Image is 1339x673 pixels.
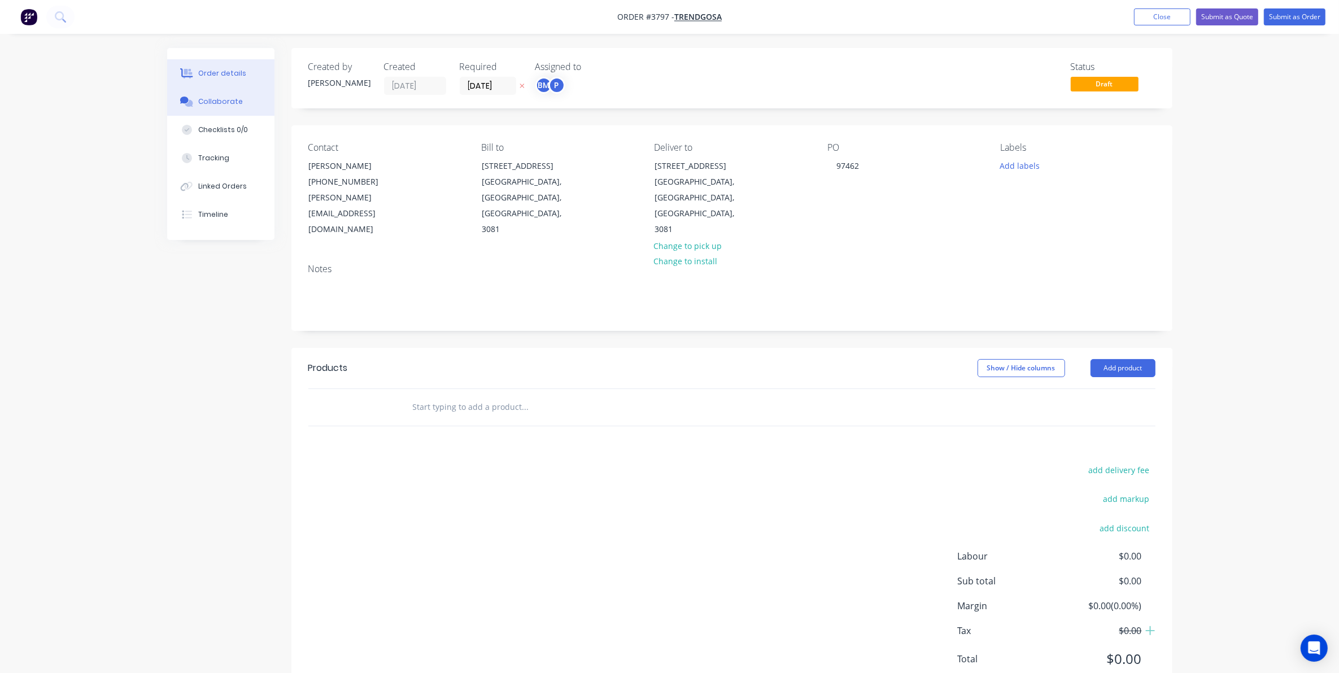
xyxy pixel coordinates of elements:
button: Order details [167,59,274,88]
button: Timeline [167,200,274,229]
button: Add labels [994,158,1046,173]
span: $0.00 [1058,624,1141,637]
div: [PERSON_NAME] [308,77,370,89]
span: Total [958,652,1058,666]
button: Close [1134,8,1190,25]
div: Deliver to [654,142,809,153]
div: [STREET_ADDRESS][GEOGRAPHIC_DATA], [GEOGRAPHIC_DATA], [GEOGRAPHIC_DATA], 3081 [645,158,758,238]
div: Created by [308,62,370,72]
span: $0.00 [1058,649,1141,669]
div: P [548,77,565,94]
div: Products [308,361,348,375]
button: Change to pick up [648,238,728,253]
div: Tracking [198,153,229,163]
span: Margin [958,599,1058,613]
div: [STREET_ADDRESS] [482,158,575,174]
span: $0.00 [1058,574,1141,588]
button: Submit as Order [1264,8,1325,25]
button: Linked Orders [167,172,274,200]
button: add delivery fee [1083,462,1155,478]
span: $0.00 [1058,549,1141,563]
span: $0.00 ( 0.00 %) [1058,599,1141,613]
div: [STREET_ADDRESS][GEOGRAPHIC_DATA], [GEOGRAPHIC_DATA], [GEOGRAPHIC_DATA], 3081 [472,158,585,238]
div: Collaborate [198,97,243,107]
div: PO [827,142,982,153]
button: add markup [1097,491,1155,506]
button: Checklists 0/0 [167,116,274,144]
div: Timeline [198,209,228,220]
div: [STREET_ADDRESS] [655,158,748,174]
input: Start typing to add a product... [412,396,638,418]
button: Show / Hide columns [978,359,1065,377]
div: Status [1071,62,1155,72]
span: Sub total [958,574,1058,588]
span: Tax [958,624,1058,637]
button: Collaborate [167,88,274,116]
button: Change to install [648,254,723,269]
div: [GEOGRAPHIC_DATA], [GEOGRAPHIC_DATA], [GEOGRAPHIC_DATA], 3081 [655,174,748,237]
div: Contact [308,142,463,153]
div: Linked Orders [198,181,247,191]
div: 97462 [827,158,868,174]
span: Order #3797 - [617,12,674,23]
div: Required [460,62,522,72]
div: Notes [308,264,1155,274]
a: Trendgosa [674,12,722,23]
button: Submit as Quote [1196,8,1258,25]
div: [PERSON_NAME] [309,158,403,174]
span: Draft [1071,77,1139,91]
div: [GEOGRAPHIC_DATA], [GEOGRAPHIC_DATA], [GEOGRAPHIC_DATA], 3081 [482,174,575,237]
button: BMP [535,77,565,94]
button: add discount [1094,520,1155,535]
button: Tracking [167,144,274,172]
span: Labour [958,549,1058,563]
div: [PHONE_NUMBER] [309,174,403,190]
div: Created [384,62,446,72]
div: Checklists 0/0 [198,125,248,135]
div: [PERSON_NAME][EMAIL_ADDRESS][DOMAIN_NAME] [309,190,403,237]
div: Open Intercom Messenger [1301,635,1328,662]
div: BM [535,77,552,94]
div: [PERSON_NAME][PHONE_NUMBER][PERSON_NAME][EMAIL_ADDRESS][DOMAIN_NAME] [299,158,412,238]
div: Bill to [481,142,636,153]
div: Labels [1000,142,1155,153]
img: Factory [20,8,37,25]
div: Order details [198,68,246,78]
button: Add product [1091,359,1155,377]
div: Assigned to [535,62,648,72]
